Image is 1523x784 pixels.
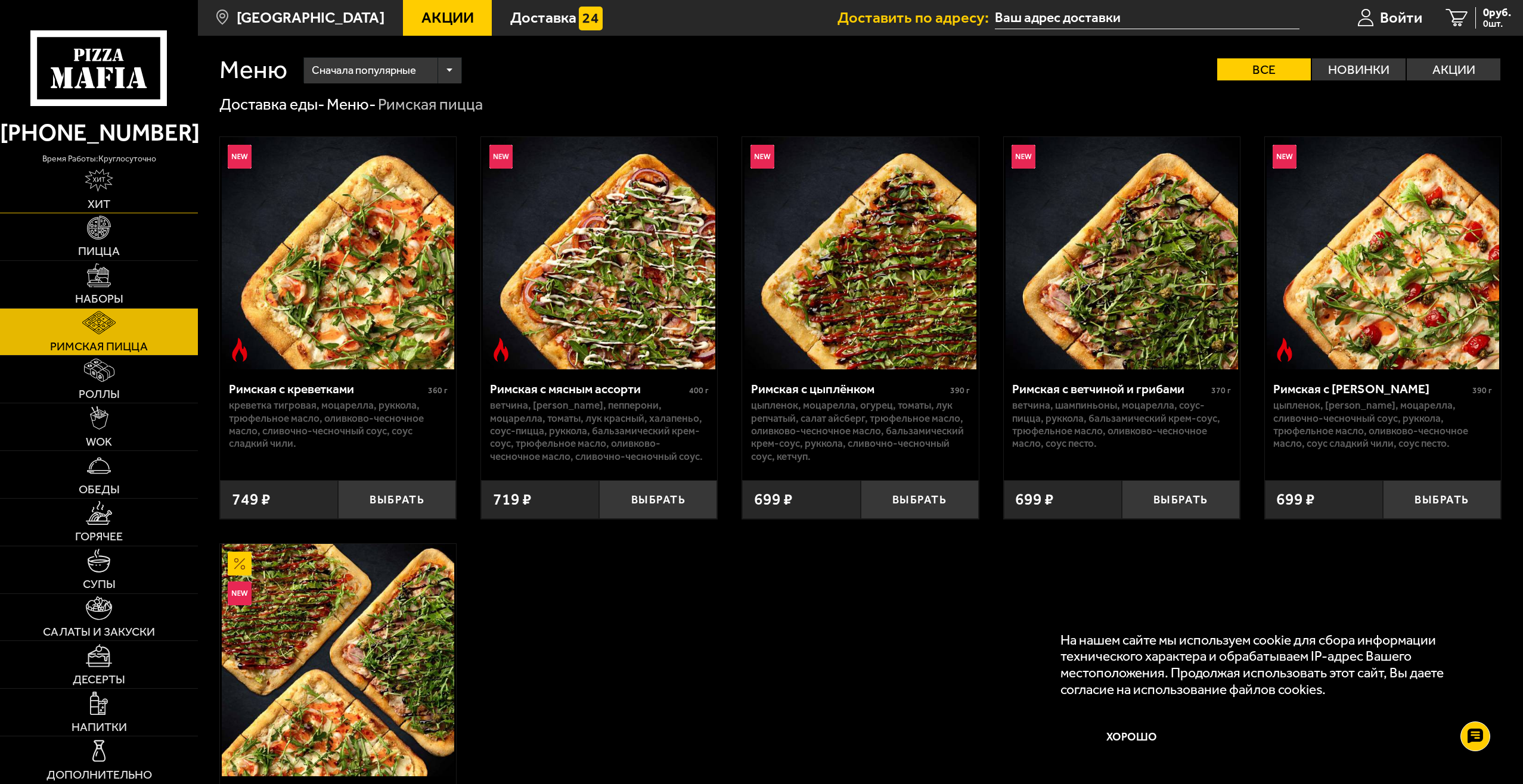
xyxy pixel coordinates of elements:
label: Все [1217,58,1311,80]
button: Хорошо [1060,713,1203,761]
p: цыпленок, моцарелла, огурец, томаты, лук репчатый, салат айсберг, трюфельное масло, оливково-чесн... [751,399,970,462]
img: Римская с цыплёнком [745,137,977,369]
span: Хит [88,198,110,210]
span: 390 г [950,385,970,396]
span: 390 г [1472,385,1492,396]
span: Дополнительно [46,769,152,781]
a: АкционныйНовинкаМама Миа [220,544,456,776]
img: Новинка [1273,145,1296,169]
img: Новинка [228,145,252,169]
span: 699 ₽ [754,491,793,508]
h1: Меню [219,57,287,83]
div: Римская с мясным ассорти [490,381,686,397]
span: 370 г [1211,385,1231,396]
button: Выбрать [1122,480,1240,519]
img: Римская с креветками [222,137,454,369]
span: 699 ₽ [1276,491,1315,508]
div: Римская с ветчиной и грибами [1012,381,1208,397]
span: Доставка [510,10,576,26]
img: Острое блюдо [228,338,252,362]
a: Доставка еды- [219,95,325,114]
img: Римская с томатами черри [1267,137,1499,369]
div: Римская пицца [378,94,483,115]
span: Горячее [75,531,123,543]
div: Римская с цыплёнком [751,381,947,397]
span: Обеды [79,484,120,496]
a: НовинкаРимская с цыплёнком [742,137,978,369]
button: Выбрать [338,480,456,519]
span: Пицца [78,245,120,257]
a: НовинкаРимская с ветчиной и грибами [1004,137,1240,369]
a: НовинкаОстрое блюдоРимская с мясным ассорти [481,137,717,369]
span: 0 шт. [1483,19,1511,29]
span: 749 ₽ [232,491,271,508]
span: WOK [86,436,112,448]
img: 15daf4d41897b9f0e9f617042186c801.svg [579,7,603,30]
img: Мама Миа [222,544,454,776]
img: Новинка [228,581,252,605]
label: Акции [1407,58,1500,80]
span: Десерты [73,674,125,686]
button: Выбрать [1383,480,1501,519]
img: Новинка [1012,145,1035,169]
a: НовинкаОстрое блюдоРимская с томатами черри [1265,137,1501,369]
span: Салаты и закуски [43,626,155,638]
span: 400 г [689,385,709,396]
span: Супы [83,578,116,590]
img: Акционный [228,552,252,575]
img: Римская с мясным ассорти [483,137,715,369]
span: Сначала популярные [312,55,416,86]
span: Наборы [75,293,123,305]
p: ветчина, [PERSON_NAME], пепперони, моцарелла, томаты, лук красный, халапеньо, соус-пицца, руккола... [490,399,709,462]
span: Римская пицца [50,341,148,353]
a: НовинкаОстрое блюдоРимская с креветками [220,137,456,369]
img: Римская с ветчиной и грибами [1006,137,1238,369]
button: Выбрать [861,480,979,519]
div: Римская с [PERSON_NAME] [1273,381,1469,397]
img: Новинка [489,145,513,169]
span: 719 ₽ [493,491,532,508]
span: 0 руб. [1483,7,1511,18]
span: 699 ₽ [1015,491,1054,508]
span: Доставить по адресу: [838,10,995,26]
span: Акции [421,10,474,26]
span: Роллы [79,388,120,400]
label: Новинки [1312,58,1406,80]
p: ветчина, шампиньоны, моцарелла, соус-пицца, руккола, бальзамический крем-соус, трюфельное масло, ... [1012,399,1231,450]
p: креветка тигровая, моцарелла, руккола, трюфельное масло, оливково-чесночное масло, сливочно-чесно... [229,399,448,450]
p: цыпленок, [PERSON_NAME], моцарелла, сливочно-чесночный соус, руккола, трюфельное масло, оливково-... [1273,399,1492,450]
p: На нашем сайте мы используем cookie для сбора информации технического характера и обрабатываем IP... [1060,632,1478,698]
span: Войти [1380,10,1422,26]
span: [GEOGRAPHIC_DATA] [237,10,384,26]
span: Напитки [72,721,127,733]
img: Острое блюдо [489,338,513,362]
img: Новинка [750,145,774,169]
input: Ваш адрес доставки [995,7,1299,29]
a: Меню- [327,95,376,114]
button: Выбрать [599,480,717,519]
img: Острое блюдо [1273,338,1296,362]
span: 360 г [428,385,448,396]
div: Римская с креветками [229,381,425,397]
